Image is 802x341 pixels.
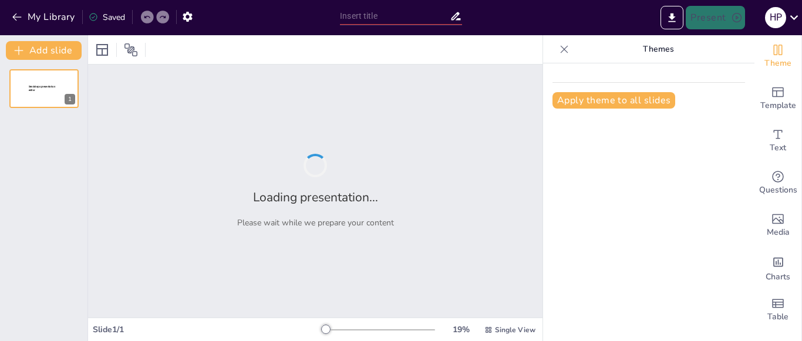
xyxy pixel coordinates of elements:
span: Sendsteps presentation editor [29,85,55,92]
span: Single View [495,325,535,335]
p: Please wait while we prepare your content [237,217,394,228]
div: 1 [9,69,79,108]
div: Add images, graphics, shapes or video [754,204,801,247]
div: Add ready made slides [754,77,801,120]
span: Media [767,226,790,239]
button: Present [686,6,744,29]
div: Slide 1 / 1 [93,324,322,335]
div: Change the overall theme [754,35,801,77]
div: Add text boxes [754,120,801,162]
button: Apply theme to all slides [552,92,675,109]
span: Charts [766,271,790,283]
div: Add a table [754,289,801,331]
div: Get real-time input from your audience [754,162,801,204]
div: Layout [93,40,112,59]
div: 19 % [447,324,475,335]
button: Export to PowerPoint [661,6,683,29]
span: Text [770,141,786,154]
span: Questions [759,184,797,197]
span: Theme [764,57,791,70]
span: Table [767,310,788,323]
h2: Loading presentation... [253,189,378,205]
span: Position [124,43,138,57]
button: My Library [9,8,80,26]
input: Insert title [340,8,450,25]
p: Themes [574,35,743,63]
div: H P [765,7,786,28]
div: Saved [89,12,125,23]
div: 1 [65,94,75,104]
div: Add charts and graphs [754,247,801,289]
span: Template [760,99,796,112]
button: H P [765,6,786,29]
button: Add slide [6,41,82,60]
